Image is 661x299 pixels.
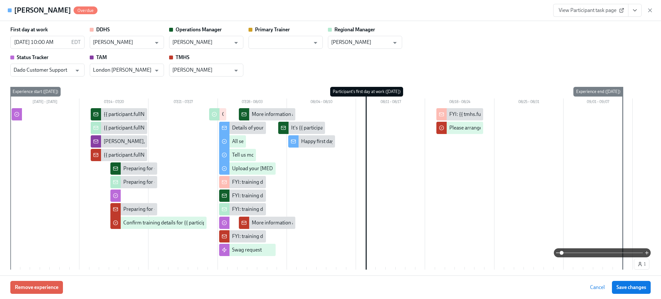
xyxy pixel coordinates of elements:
[232,233,550,240] div: FYI: training details sent to new Hygienist {{ participant.fullName }} ({{ participant.locationCo...
[231,38,241,48] button: Open
[123,165,318,172] div: Preparing for {{ participant.fullName }}'s start ({{ participant.startDate | MM/DD/YYYY }})
[390,38,400,48] button: Open
[123,206,394,213] div: Preparing for {{ participant.fullName }}'s start ({{ participant.startDate | MM/DD/YYYY }}, {{ pa...
[10,98,79,107] div: [DATE] – [DATE]
[14,5,71,15] h4: [PERSON_NAME]
[585,281,609,294] button: Cancel
[449,124,599,131] div: Please arrange 30-60-90 day check-ins for {{ participant.fullName }}
[634,259,649,270] button: 1
[252,219,491,226] div: More information about new [PERSON_NAME] {{ participant.fullName }} ({{ participant.locationCompa...
[232,151,283,159] div: Tell us more about you!
[330,87,403,97] div: Participant's first day at work ([DATE])
[10,281,63,294] button: Remove experience
[559,7,623,14] span: View Participant task page
[176,54,189,60] strong: TMHS
[79,98,148,107] div: 07/14 – 07/20
[612,281,651,294] button: Save changes
[564,98,633,107] div: 09/01 – 09/07
[637,261,646,267] span: 1
[628,4,642,17] button: View task page
[72,66,82,76] button: Open
[104,151,316,159] div: {{ participant.fullName }} ({{ participant.locationCompany }}) has cleared their background check
[255,26,290,33] strong: Primary Trainer
[232,192,492,199] div: FYI: training details sent to new Hygienist {{ participant.fullName }} (starting {{ participant.s...
[232,206,550,213] div: FYI: training details sent to new Hygienist {{ participant.fullName }} ({{ participant.locationCo...
[222,111,338,118] div: Confirm training details for {{ participant.fullName }}
[232,138,284,145] div: All set for your first day?
[334,26,375,33] strong: Regional Manager
[71,39,81,46] p: EDT
[494,98,564,107] div: 08/25 – 08/31
[176,26,222,33] strong: Operations Manager
[148,98,218,107] div: 07/21 – 07/27
[553,4,628,17] a: View Participant task page
[96,54,107,60] strong: TAM
[232,124,339,131] div: Details of your training at [GEOGRAPHIC_DATA]
[123,219,239,226] div: Confirm training details for {{ participant.fullName }}
[232,246,262,253] div: Swag request
[104,124,316,131] div: {{ participant.fullName }} ({{ participant.locationCompany }}) has cleared their background check
[287,98,356,107] div: 08/04 – 08/10
[590,284,605,291] span: Cancel
[356,98,425,107] div: 08/11 – 08/17
[152,38,162,48] button: Open
[218,98,287,107] div: 07/28 – 08/03
[123,179,394,186] div: Preparing for {{ participant.fullName }}'s start ({{ participant.startDate | MM/DD/YYYY }}, {{ pa...
[231,66,241,76] button: Open
[616,284,646,291] span: Save changes
[232,165,336,172] div: Upload your [MEDICAL_DATA] (BLS) certificate
[104,111,285,118] div: {{ participant.fullName }} ({{ participant.role }}) has cleared their background check
[574,87,623,97] div: Experience end ([DATE])
[425,98,494,107] div: 08/18 – 08/24
[152,66,162,76] button: Open
[10,26,48,33] label: First day at work
[74,8,97,13] span: Overdue
[96,26,110,33] strong: DDHS
[232,179,550,186] div: FYI: training details sent to new Hygienist {{ participant.fullName }} ({{ participant.locationCo...
[10,87,61,97] div: Experience start ([DATE])
[252,111,361,118] div: More information about {{ participant.fullName }}
[291,124,393,131] div: It's {{ participant.fullName }}'s first day [DATE]
[301,138,336,145] div: Happy first day!
[104,138,321,145] div: [PERSON_NAME], RM & TMHS notified about {{ participant.fullName }} passing background check
[310,38,320,48] button: Open
[15,284,58,291] span: Remove experience
[17,54,48,60] strong: Status Tracker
